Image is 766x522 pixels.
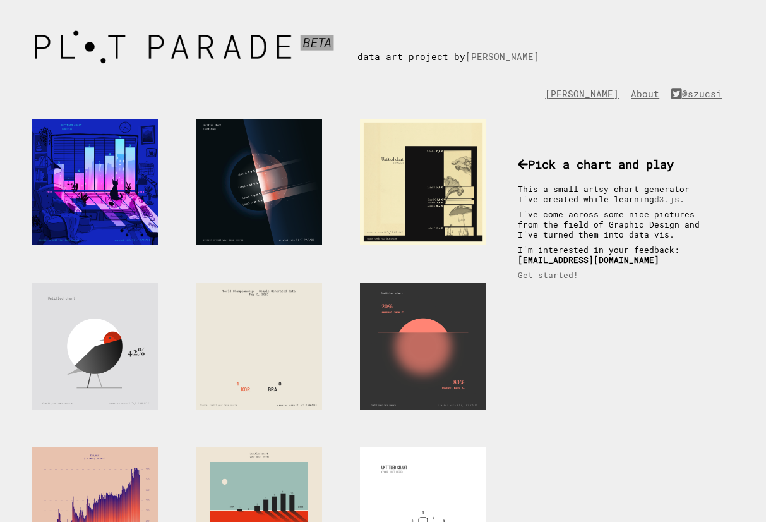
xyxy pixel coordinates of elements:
a: About [631,88,666,100]
a: Get started! [518,270,578,280]
a: [PERSON_NAME] [545,88,625,100]
a: [PERSON_NAME] [465,51,546,63]
div: data art project by [357,25,558,63]
a: @szucsi [671,88,728,100]
b: [EMAIL_ADDRESS][DOMAIN_NAME] [518,255,659,265]
h3: Pick a chart and play [518,156,714,172]
p: I'm interested in your feedback: [518,245,714,265]
p: I've come across some nice pictures from the field of Graphic Design and I've turned them into da... [518,209,714,240]
p: This a small artsy chart generator I've created while learning . [518,184,714,204]
a: d3.js [654,194,679,204]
